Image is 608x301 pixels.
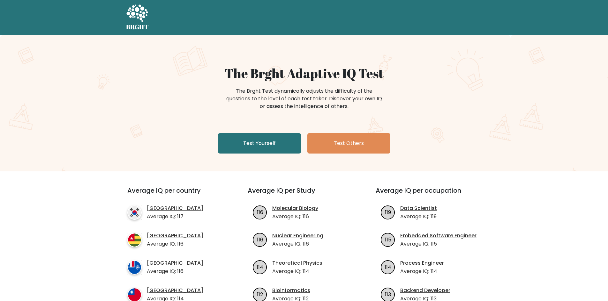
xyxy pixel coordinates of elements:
[257,290,263,298] text: 112
[400,232,477,240] a: Embedded Software Engineer
[385,236,391,243] text: 115
[147,259,203,267] a: [GEOGRAPHIC_DATA]
[400,204,437,212] a: Data Scientist
[272,204,318,212] a: Molecular Biology
[127,187,225,202] h3: Average IQ per country
[385,263,391,270] text: 114
[257,208,263,216] text: 116
[400,240,477,248] p: Average IQ: 115
[400,259,444,267] a: Process Engineer
[272,268,322,275] p: Average IQ: 114
[400,268,444,275] p: Average IQ: 114
[257,236,263,243] text: 116
[400,287,450,294] a: Backend Developer
[257,263,263,270] text: 114
[272,287,310,294] a: Bioinformatics
[127,260,142,275] img: country
[272,240,323,248] p: Average IQ: 116
[126,3,149,32] a: BRGHT
[127,233,142,247] img: country
[248,187,360,202] h3: Average IQ per Study
[147,232,203,240] a: [GEOGRAPHIC_DATA]
[147,204,203,212] a: [GEOGRAPHIC_DATA]
[148,66,460,81] h1: The Brght Adaptive IQ Test
[147,240,203,248] p: Average IQ: 116
[127,205,142,220] img: country
[126,23,149,31] h5: BRGHT
[376,187,488,202] h3: Average IQ per occupation
[272,213,318,220] p: Average IQ: 116
[385,290,391,298] text: 113
[272,232,323,240] a: Nuclear Engineering
[147,268,203,275] p: Average IQ: 116
[147,213,203,220] p: Average IQ: 117
[224,87,384,110] div: The Brght Test dynamically adjusts the difficulty of the questions to the level of each test take...
[147,287,203,294] a: [GEOGRAPHIC_DATA]
[385,208,391,216] text: 119
[218,133,301,154] a: Test Yourself
[307,133,390,154] a: Test Others
[400,213,437,220] p: Average IQ: 119
[272,259,322,267] a: Theoretical Physics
